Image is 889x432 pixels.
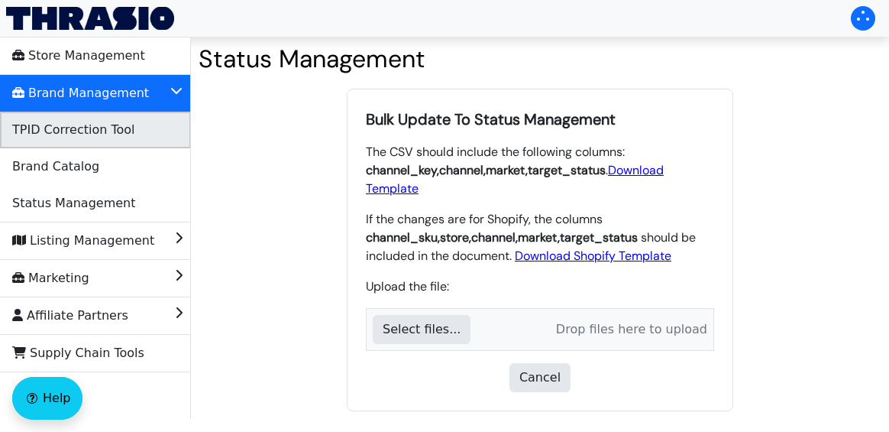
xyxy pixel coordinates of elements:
[12,377,82,420] button: Help floatingactionbutton
[12,191,135,216] span: Status Management
[366,143,714,198] p: The CSV should include the following columns: .
[12,154,99,179] span: Brand Catalog
[43,389,70,408] span: Help
[509,363,571,392] button: Cancel
[439,162,486,178] span: channel ,
[12,118,134,142] span: TPID Correction Tool
[12,44,145,68] span: Store Management
[199,44,881,73] h2: Status Management
[528,162,606,178] span: target_status
[12,229,154,253] span: Listing Management
[470,320,707,339] div: Drop files here to upload
[6,7,174,30] img: Thrasio Logo
[12,304,128,328] span: Affiliate Partners
[519,369,561,387] span: Cancel
[560,229,638,245] span: target_status
[12,341,144,365] span: Supply Chain Tools
[373,315,470,344] button: Select files...
[486,162,528,178] span: market ,
[366,278,714,296] p: Upload the file:
[515,248,671,264] a: Download Shopify Template
[12,81,149,106] span: Brand Management
[366,162,439,178] span: channel_key ,
[366,109,616,129] span: Bulk Update To Status Management
[366,229,440,245] span: channel_sku ,
[440,229,471,245] span: store ,
[12,266,89,291] span: Marketing
[383,322,461,336] span: Select files...
[518,229,560,245] span: market ,
[366,210,714,265] p: If the changes are for Shopify, the columns should be included in the document.
[471,229,518,245] span: channel ,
